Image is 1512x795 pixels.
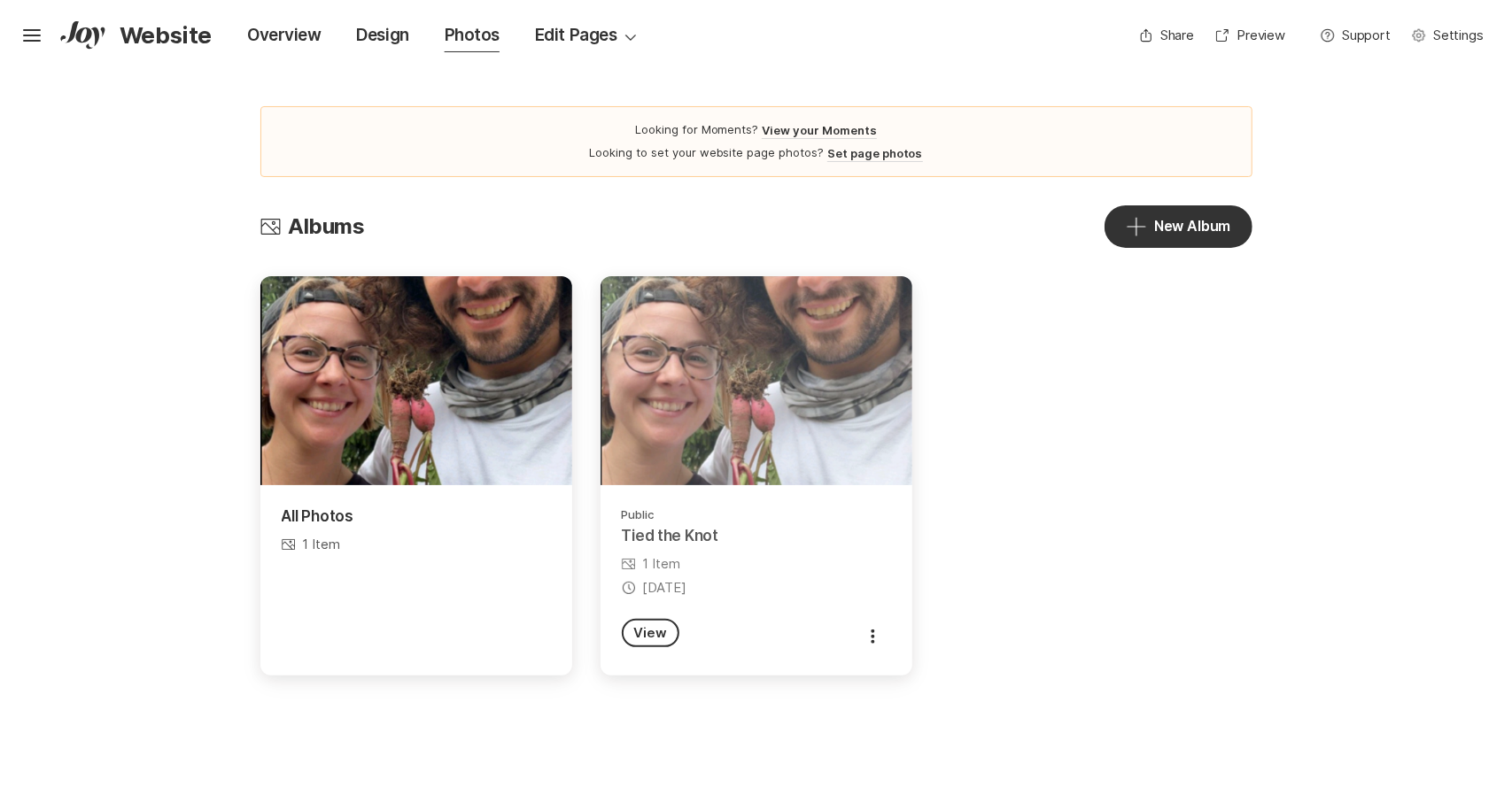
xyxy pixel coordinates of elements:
div: Overview [247,23,321,48]
textarea: Message… [15,543,339,573]
div: We'll transfer your conversation over to an agent and they'll be with you within 1 business day. [28,390,276,443]
p: Website [120,21,212,49]
div: irkag22@gmail.com says… [14,485,340,545]
div: Talk to a person 👤 [195,328,340,367]
div: Joy says… [14,258,340,328]
p: 1 Item [643,554,680,575]
p: Looking for Moments? [635,121,877,139]
img: Profile image for Joy [50,10,79,38]
a: Set page photos [827,145,923,162]
div: irkag22@gmail.com says… [14,112,340,200]
p: All Photos [282,506,551,528]
div: irkag22@gmail.com says… [14,328,340,381]
button: New Album [1105,205,1252,248]
button: Upload attachment [84,580,98,594]
div: thank you [264,496,326,513]
div: Sorry, as a bot I couldn’t find an answer for that. [14,200,291,256]
div: Sorry, as a bot I couldn’t find an answer for that. [28,211,276,245]
p: Looking to set your website page photos? [589,144,922,162]
button: Emoji picker [27,580,42,594]
p: Tied the Knot [622,526,891,547]
div: Can you tell us a little bit about how we can help? [14,42,291,98]
button: Send a message… [304,573,332,601]
p: Public [622,506,891,522]
div: Talk to a person 👤 [209,338,326,356]
button: Share [1128,21,1205,50]
p: Albums [289,214,365,240]
button: Support [1310,21,1401,50]
div: You can rephrase your question, or talk to our team [14,258,291,313]
h1: Joy [86,17,107,30]
div: Close [311,7,343,39]
p: 1 Item [303,535,340,555]
a: Preview [1205,21,1296,50]
a: Settings [1401,21,1494,50]
div: Can you tell us a little bit about how we can help? [28,53,276,88]
div: Joy • 1h ago [28,457,95,467]
div: Edit Pages [535,23,641,48]
div: Joy says… [14,380,340,485]
div: Joy says… [14,200,340,258]
div: I have a room block for 10 rooms and would like to add 5 more rooms to the block. Is this possible? [64,112,340,186]
div: You can rephrase your question, or talk to our team [28,268,276,303]
a: View your Moments [762,122,876,139]
div: thank you [250,485,340,524]
button: View [622,619,679,647]
button: Home [277,7,311,41]
div: I have a room block for 10 rooms and would like to add 5 more rooms to the block. Is this possible? [78,123,326,175]
p: [DATE] [643,578,686,598]
button: go back [12,7,45,41]
div: We'll transfer your conversation over to an agent and they'll be with you within 1 business day.J... [14,380,291,453]
div: Design [356,23,408,48]
div: Photos [445,23,500,48]
button: Gif picker [56,580,70,594]
div: Joy says… [14,42,340,112]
